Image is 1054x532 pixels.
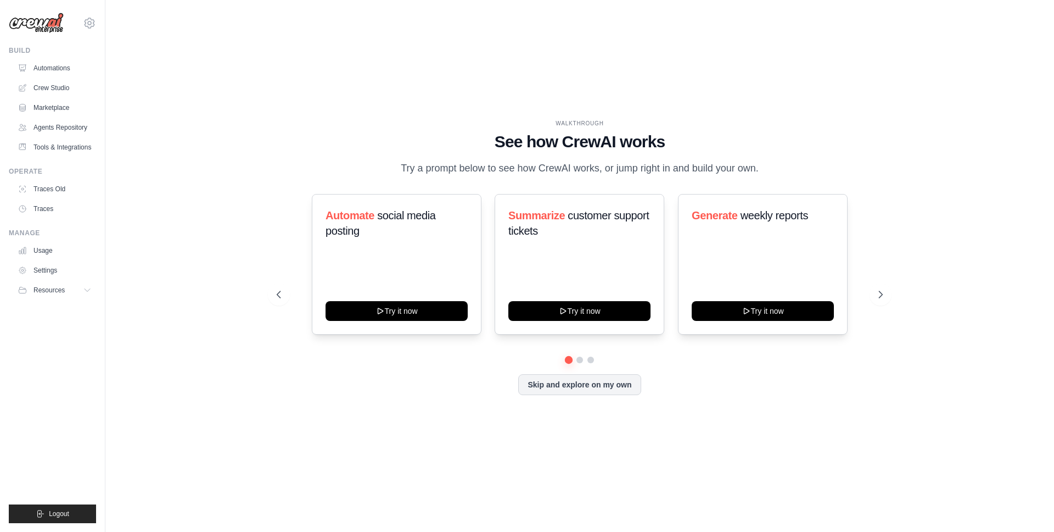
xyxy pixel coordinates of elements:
a: Traces [13,200,96,218]
span: Automate [326,209,374,221]
button: Skip and explore on my own [518,374,641,395]
a: Usage [13,242,96,259]
button: Try it now [508,301,651,321]
button: Try it now [692,301,834,321]
a: Marketplace [13,99,96,117]
span: weekly reports [740,209,808,221]
h1: See how CrewAI works [277,132,883,152]
span: Resources [33,286,65,295]
span: Logout [49,509,69,518]
a: Tools & Integrations [13,138,96,156]
div: Operate [9,167,96,176]
span: Generate [692,209,738,221]
a: Crew Studio [13,79,96,97]
a: Agents Repository [13,119,96,136]
div: Build [9,46,96,55]
span: Summarize [508,209,565,221]
div: WALKTHROUGH [277,119,883,128]
img: Logo [9,13,64,34]
span: social media posting [326,209,436,237]
span: customer support tickets [508,209,649,237]
div: Manage [9,229,96,237]
button: Logout [9,505,96,523]
button: Resources [13,281,96,299]
a: Automations [13,59,96,77]
a: Traces Old [13,180,96,198]
button: Try it now [326,301,468,321]
a: Settings [13,262,96,279]
p: Try a prompt below to see how CrewAI works, or jump right in and build your own. [395,160,764,176]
